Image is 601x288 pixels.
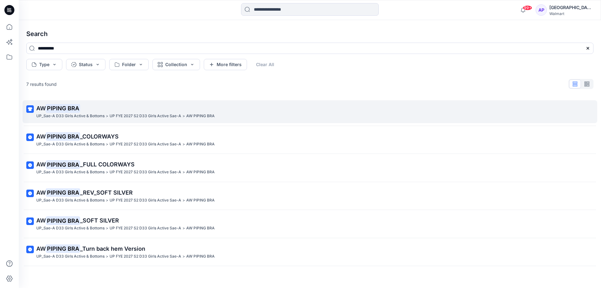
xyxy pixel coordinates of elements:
p: > [182,197,185,204]
p: UP FYE 2027 S2 D33 Girls Active Sae-A [110,113,181,119]
mark: PIPING BRA [46,216,80,225]
p: UP FYE 2027 S2 D33 Girls Active Sae-A [110,225,181,232]
p: AW PIPING BRA [186,141,215,148]
span: AW [36,161,46,168]
p: > [106,225,108,232]
p: > [182,225,185,232]
span: AW [36,105,46,112]
mark: PIPING BRA [46,132,80,141]
p: > [182,169,185,175]
p: > [106,253,108,260]
p: UP_Sae-A D33 Girls Active & Bottoms [36,141,105,148]
a: AWPIPING BRA_REV_SOFT SILVERUP_Sae-A D33 Girls Active & Bottoms>UP FYE 2027 S2 D33 Girls Active S... [23,185,597,207]
span: 99+ [523,5,532,10]
span: _REV_SOFT SILVER [80,189,133,196]
h4: Search [21,25,598,43]
p: 7 results found [26,81,57,87]
span: AW [36,245,46,252]
button: Status [66,59,105,70]
div: Walmart [549,11,593,16]
mark: PIPING BRA [46,188,80,197]
a: AWPIPING BRAUP_Sae-A D33 Girls Active & Bottoms>UP FYE 2027 S2 D33 Girls Active Sae-A>AW PIPING BRA [23,100,597,123]
p: AW PIPING BRA [186,253,215,260]
p: AW PIPING BRA [186,197,215,204]
p: > [182,141,185,148]
p: > [106,169,108,175]
p: > [106,197,108,204]
button: Collection [152,59,200,70]
div: AP [536,4,547,16]
a: AWPIPING BRA_Turn back hem VersionUP_Sae-A D33 Girls Active & Bottoms>UP FYE 2027 S2 D33 Girls Ac... [23,241,597,264]
p: AW PIPING BRA [186,225,215,232]
p: > [106,141,108,148]
button: Type [26,59,62,70]
span: _COLORWAYS [80,133,119,140]
p: UP FYE 2027 S2 D33 Girls Active Sae-A [110,141,181,148]
mark: PIPING BRA [46,244,80,253]
span: AW [36,189,46,196]
p: UP FYE 2027 S2 D33 Girls Active Sae-A [110,169,181,175]
a: AWPIPING BRA_SOFT SILVERUP_Sae-A D33 Girls Active & Bottoms>UP FYE 2027 S2 D33 Girls Active Sae-A... [23,212,597,235]
span: _SOFT SILVER [80,217,119,224]
button: Folder [109,59,149,70]
span: _FULL COLORWAYS [80,161,135,168]
p: AW PIPING BRA [186,169,215,175]
p: UP_Sae-A D33 Girls Active & Bottoms [36,113,105,119]
div: [GEOGRAPHIC_DATA] [549,4,593,11]
p: > [182,253,185,260]
button: More filters [204,59,247,70]
p: UP_Sae-A D33 Girls Active & Bottoms [36,253,105,260]
span: AW [36,133,46,140]
span: _Turn back hem Version [80,245,145,252]
mark: PIPING BRA [46,104,80,113]
p: UP_Sae-A D33 Girls Active & Bottoms [36,169,105,175]
mark: PIPING BRA [46,160,80,169]
p: UP FYE 2027 S2 D33 Girls Active Sae-A [110,253,181,260]
a: AWPIPING BRA_COLORWAYSUP_Sae-A D33 Girls Active & Bottoms>UP FYE 2027 S2 D33 Girls Active Sae-A>A... [23,128,597,151]
p: AW PIPING BRA [186,113,215,119]
a: AWPIPING BRA_FULL COLORWAYSUP_Sae-A D33 Girls Active & Bottoms>UP FYE 2027 S2 D33 Girls Active Sa... [23,156,597,179]
p: UP_Sae-A D33 Girls Active & Bottoms [36,225,105,232]
p: UP_Sae-A D33 Girls Active & Bottoms [36,197,105,204]
p: > [182,113,185,119]
p: > [106,113,108,119]
p: UP FYE 2027 S2 D33 Girls Active Sae-A [110,197,181,204]
span: AW [36,217,46,224]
